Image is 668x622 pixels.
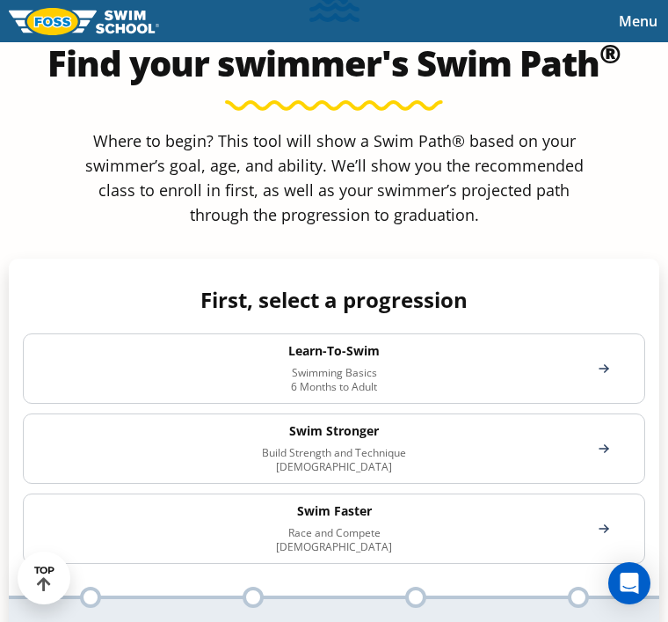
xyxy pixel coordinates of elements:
[79,128,589,227] p: Where to begin? This tool will show a Swim Path® based on your swimmer’s goal, age, and ability. ...
[59,446,609,474] p: Build Strength and Technique [DEMOGRAPHIC_DATA]
[59,503,609,519] h4: Swim Faster
[599,35,621,71] sup: ®
[9,42,659,84] h2: Find your swimmer's Swim Path
[59,526,609,554] p: Race and Compete [DEMOGRAPHIC_DATA]
[9,288,659,312] h4: First, select a progression
[9,8,159,35] img: FOSS Swim School Logo
[608,8,668,34] button: Toggle navigation
[619,11,657,31] span: Menu
[59,343,609,359] h4: Learn-To-Swim
[34,565,54,592] div: TOP
[59,366,609,394] p: Swimming Basics 6 Months to Adult
[59,423,609,439] h4: Swim Stronger
[608,562,650,604] div: Open Intercom Messenger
